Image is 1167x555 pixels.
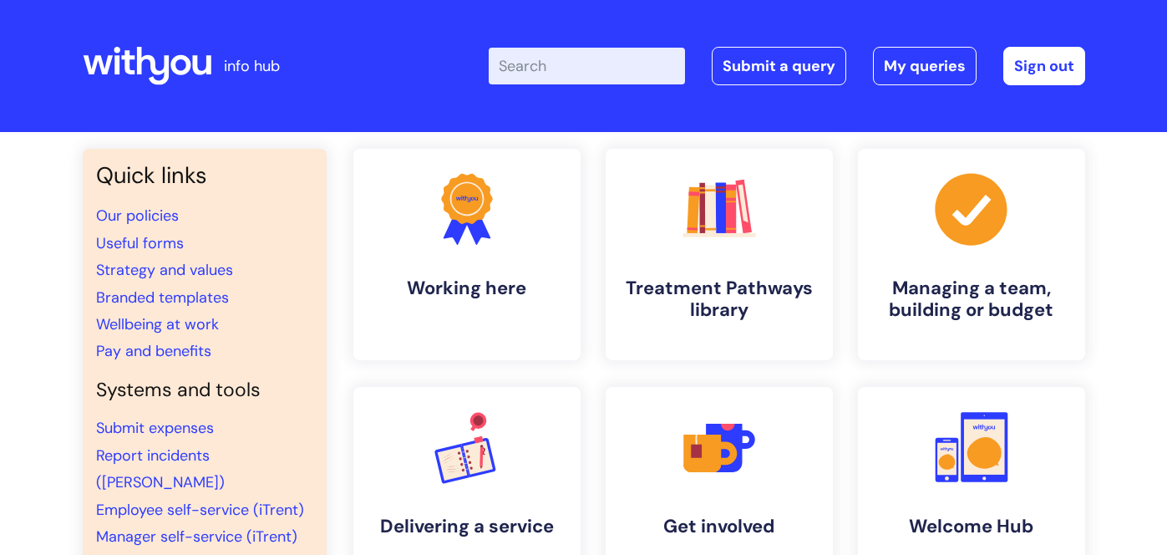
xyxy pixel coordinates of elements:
a: Branded templates [96,288,229,308]
h4: Welcome Hub [871,516,1072,537]
h4: Delivering a service [367,516,567,537]
a: Pay and benefits [96,341,211,361]
a: Strategy and values [96,260,233,280]
a: Useful forms [96,233,184,253]
h4: Systems and tools [96,379,313,402]
input: Search [489,48,685,84]
a: Treatment Pathways library [606,149,833,360]
a: Manager self-service (iTrent) [96,527,297,547]
h4: Get involved [619,516,819,537]
h4: Managing a team, building or budget [871,277,1072,322]
a: Sign out [1003,47,1085,85]
a: Report incidents ([PERSON_NAME]) [96,446,225,492]
a: Submit expenses [96,418,214,438]
p: info hub [224,53,280,79]
a: Employee self-service (iTrent) [96,500,304,520]
h4: Treatment Pathways library [619,277,819,322]
a: My queries [873,47,977,85]
h4: Working here [367,277,567,299]
a: Our policies [96,206,179,226]
div: | - [489,47,1085,85]
a: Wellbeing at work [96,314,219,334]
a: Working here [353,149,581,360]
a: Managing a team, building or budget [858,149,1085,360]
h3: Quick links [96,162,313,189]
a: Submit a query [712,47,846,85]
